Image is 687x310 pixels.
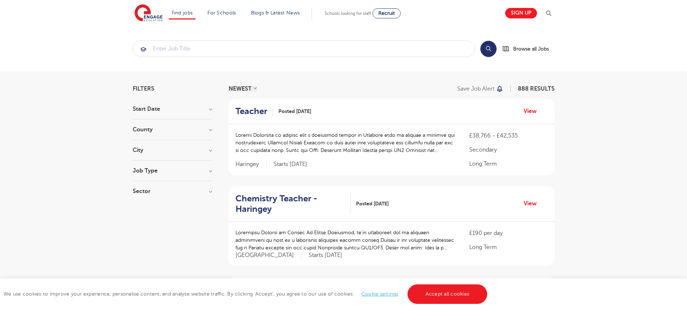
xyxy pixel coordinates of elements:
span: Posted [DATE] [278,108,311,115]
div: Submit [133,40,475,57]
a: View [524,199,542,208]
a: Sign up [505,8,537,18]
a: Chemistry Teacher - Haringey [235,193,351,214]
a: For Schools [207,10,236,16]
button: Save job alert [457,86,504,92]
a: Cookie settings [361,291,398,297]
p: Starts [DATE] [309,252,342,259]
p: Long Term [469,160,547,168]
span: We use cookies to improve your experience, personalise content, and analyse website traffic. By c... [4,291,489,297]
h3: Sector [133,188,212,194]
p: Long Term [469,243,547,252]
span: Schools looking for staff [325,11,371,16]
a: Browse all Jobs [502,45,555,53]
p: Secondary [469,145,547,154]
a: Find jobs [172,10,193,16]
p: £38,766 - £42,535 [469,131,547,140]
button: Search [480,41,497,57]
span: 888 RESULTS [518,86,555,92]
a: Teacher [235,106,273,117]
h3: City [133,147,212,153]
p: Save job alert [457,86,494,92]
p: Loremipsu Dolorsi am Consec Ad Elitse Doeiusmod, te’in utlaboreet dol ma aliquaen adminimveni qu ... [235,229,455,252]
h3: Start Date [133,106,212,112]
a: View [524,106,542,116]
span: Posted [DATE] [356,200,389,208]
span: Filters [133,86,154,92]
span: Recruit [378,10,395,16]
a: Recruit [373,8,401,18]
a: Blogs & Latest News [251,10,300,16]
a: Accept all cookies [408,284,488,304]
span: [GEOGRAPHIC_DATA] [235,252,301,259]
h3: County [133,127,212,132]
p: £190 per day [469,229,547,237]
p: Loremi Dolorsita co adipisc elit s doeiusmod tempor in Utlabore etdo ma aliquae a minimve qui nos... [235,131,455,154]
img: Engage Education [135,4,163,22]
input: Submit [133,41,475,57]
span: Haringey [235,161,267,168]
h2: Teacher [235,106,267,117]
p: Starts [DATE] [274,161,307,168]
h2: Chemistry Teacher - Haringey [235,193,345,214]
h3: Job Type [133,168,212,174]
span: Browse all Jobs [513,45,549,53]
